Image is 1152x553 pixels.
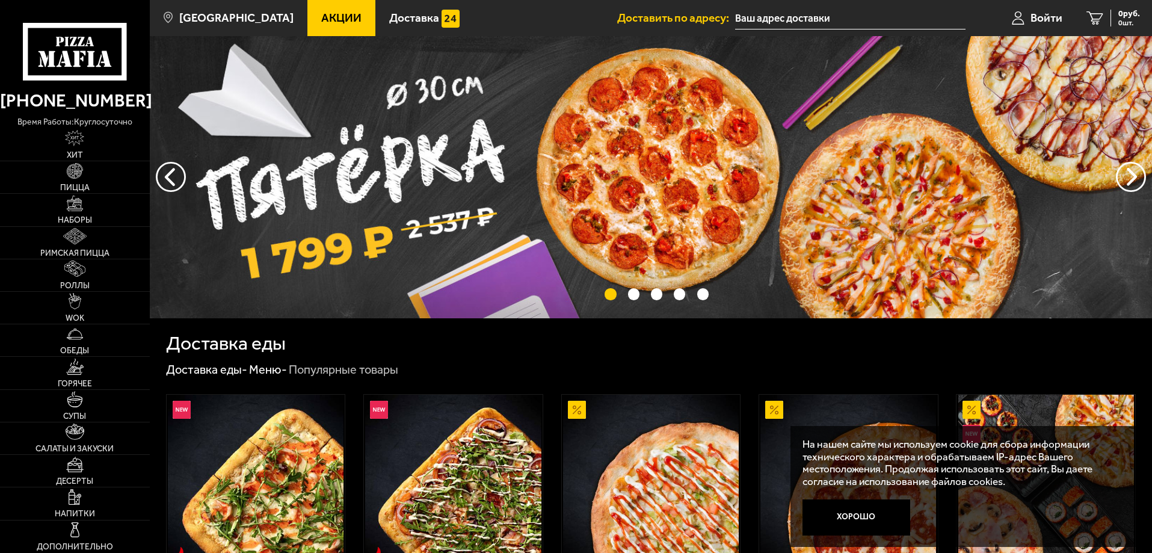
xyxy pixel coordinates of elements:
button: точки переключения [605,288,616,300]
button: Хорошо [802,499,911,536]
span: Наборы [58,216,92,224]
span: Хит [67,151,83,159]
span: Доставить по адресу: [617,12,735,23]
button: точки переключения [651,288,662,300]
span: [GEOGRAPHIC_DATA] [179,12,294,23]
img: Новинка [963,425,981,443]
a: Доставка еды- [166,362,247,377]
button: предыдущий [1116,162,1146,192]
img: 15daf4d41897b9f0e9f617042186c801.svg [442,10,460,28]
button: точки переключения [628,288,639,300]
span: Доставка [389,12,439,23]
span: Салаты и закуски [35,445,114,453]
button: точки переключения [674,288,685,300]
span: Обеды [60,347,89,355]
span: Горячее [58,380,92,388]
span: Акции [321,12,362,23]
span: Напитки [55,510,95,518]
a: Меню- [249,362,287,377]
p: На нашем сайте мы используем cookie для сбора информации технического характера и обрабатываем IP... [802,438,1117,488]
span: 0 руб. [1118,10,1140,18]
input: Ваш адрес доставки [735,7,966,29]
img: Новинка [370,401,388,419]
div: Популярные товары [289,362,398,378]
img: Акционный [765,401,783,419]
span: Супы [63,412,86,421]
span: WOK [66,314,84,323]
img: Акционный [568,401,586,419]
img: Новинка [173,401,191,419]
span: Дополнительно [37,543,113,551]
h1: Доставка еды [166,334,286,353]
span: 0 шт. [1118,19,1140,26]
button: точки переключения [697,288,709,300]
img: Акционный [963,401,981,419]
button: следующий [156,162,186,192]
span: Десерты [56,477,93,486]
span: Войти [1030,12,1062,23]
span: Роллы [60,282,90,290]
span: Пицца [60,184,90,192]
span: Римская пицца [40,249,109,258]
